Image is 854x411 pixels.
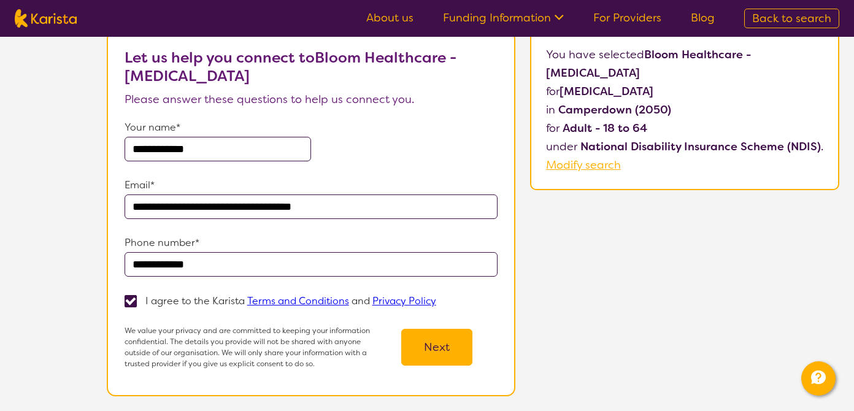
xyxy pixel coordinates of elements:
[801,361,836,396] button: Channel Menu
[372,294,436,307] a: Privacy Policy
[125,118,498,137] p: Your name*
[125,325,376,369] p: We value your privacy and are committed to keeping your information confidential. The details you...
[546,82,823,101] p: for
[401,329,472,366] button: Next
[691,10,715,25] a: Blog
[546,101,823,119] p: in
[125,48,456,86] b: Let us help you connect to Bloom Healthcare - [MEDICAL_DATA]
[560,84,653,99] b: [MEDICAL_DATA]
[546,47,751,80] b: Bloom Healthcare - [MEDICAL_DATA]
[125,176,498,194] p: Email*
[558,102,671,117] b: Camperdown (2050)
[145,294,436,307] p: I agree to the Karista and
[125,90,498,109] p: Please answer these questions to help us connect you.
[15,9,77,28] img: Karista logo
[366,10,414,25] a: About us
[546,158,621,172] a: Modify search
[546,45,823,174] p: You have selected
[125,234,498,252] p: Phone number*
[744,9,839,28] a: Back to search
[563,121,647,136] b: Adult - 18 to 64
[593,10,661,25] a: For Providers
[546,137,823,156] p: under .
[247,294,349,307] a: Terms and Conditions
[546,119,823,137] p: for
[443,10,564,25] a: Funding Information
[752,11,831,26] span: Back to search
[580,139,821,154] b: National Disability Insurance Scheme (NDIS)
